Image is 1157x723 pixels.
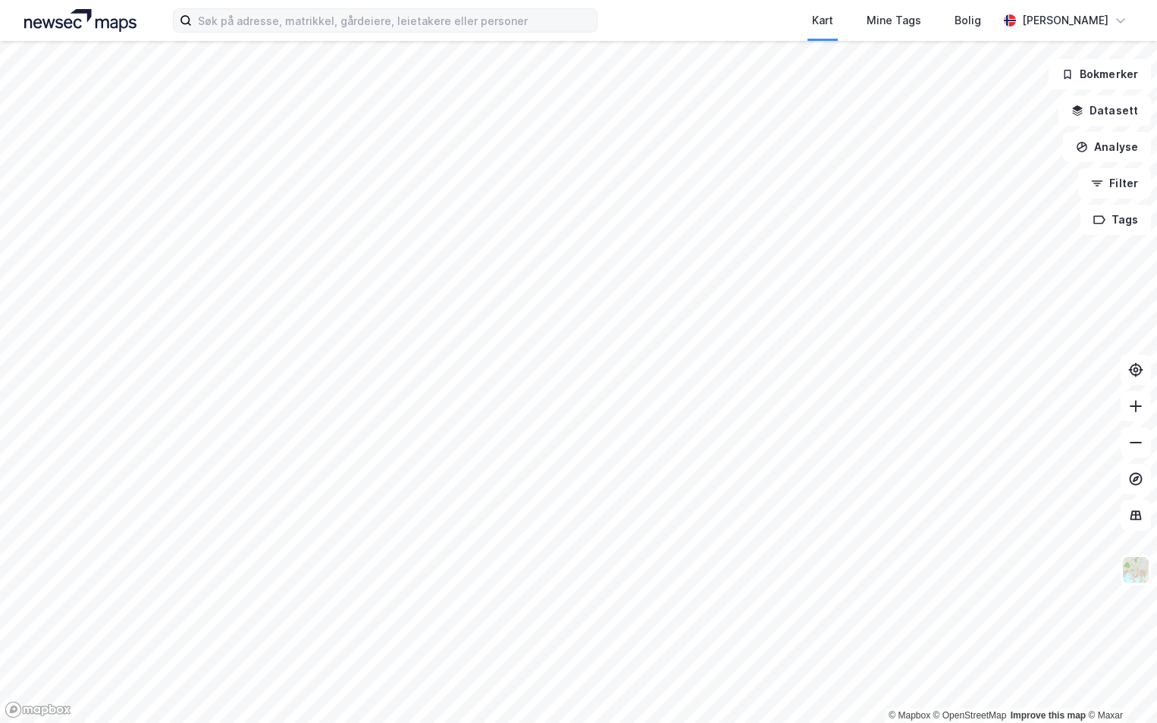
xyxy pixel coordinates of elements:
div: Mine Tags [867,11,921,30]
div: Bolig [955,11,981,30]
input: Søk på adresse, matrikkel, gårdeiere, leietakere eller personer [192,9,597,32]
div: [PERSON_NAME] [1022,11,1108,30]
img: logo.a4113a55bc3d86da70a041830d287a7e.svg [24,9,136,32]
div: Kart [812,11,833,30]
iframe: Chat Widget [1081,650,1157,723]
